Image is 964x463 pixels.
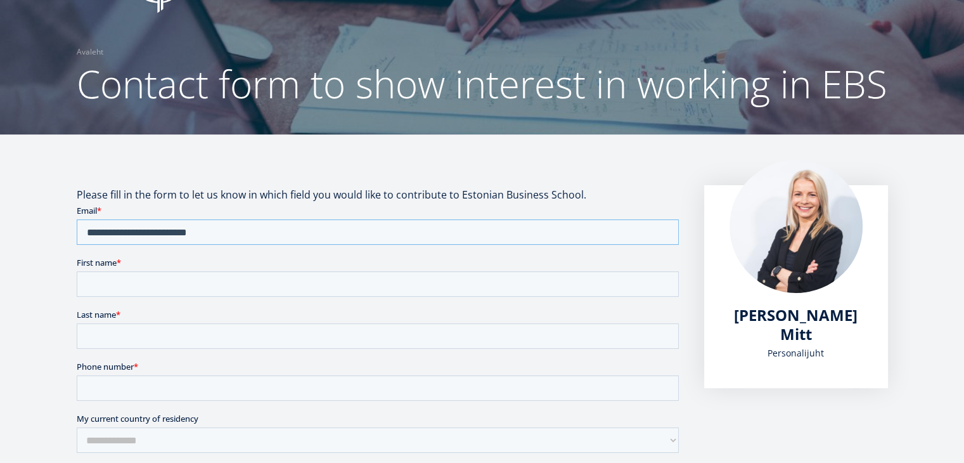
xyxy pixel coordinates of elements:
[734,304,858,344] span: [PERSON_NAME] Mitt
[77,185,679,204] p: Please fill in the form to let us know in which field you would like to contribute to Estonian Bu...
[77,58,887,110] span: Contact form to show interest in working in EBS
[729,344,863,363] div: Personalijuht
[77,46,103,58] a: Avaleht
[729,306,863,344] a: [PERSON_NAME] Mitt
[729,160,863,293] img: Älice Mitt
